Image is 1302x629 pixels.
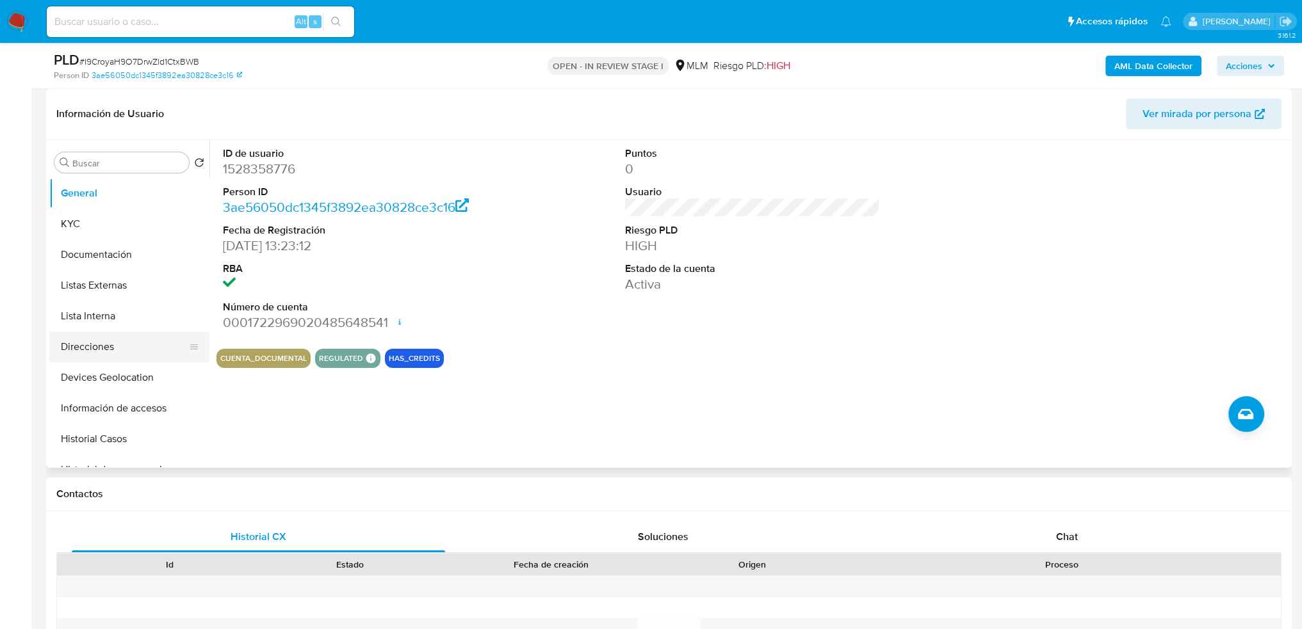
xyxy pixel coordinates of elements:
a: 3ae56050dc1345f3892ea30828ce3c16 [92,70,242,81]
button: Acciones [1217,56,1284,76]
span: Soluciones [637,529,688,544]
a: Salir [1279,15,1292,28]
div: MLM [674,59,708,73]
div: Estado [269,558,432,571]
dd: 0001722969020485648541 [223,314,478,331]
button: Volver al orden por defecto [194,157,204,171]
button: AML Data Collector [1105,56,1201,76]
dt: RBA [223,262,478,276]
input: Buscar [72,157,184,169]
span: s [313,15,317,28]
dd: 1528358776 [223,160,478,178]
button: Lista Interna [49,301,209,331]
b: AML Data Collector [1114,56,1192,76]
button: Buscar [60,157,70,168]
button: Documentación [49,239,209,270]
dd: Activa [625,275,881,293]
b: PLD [54,49,79,70]
dd: [DATE] 13:23:12 [223,237,478,255]
a: Notificaciones [1160,16,1171,27]
button: search-icon [323,13,349,31]
div: Fecha de creación [450,558,653,571]
span: Alt [296,15,306,28]
dd: 0 [625,160,881,178]
dt: Riesgo PLD [625,223,881,237]
h1: Contactos [56,488,1282,500]
dd: HIGH [625,237,881,255]
button: Direcciones [49,331,199,362]
dt: Person ID [223,185,478,199]
span: Historial CX [231,529,286,544]
div: Origen [671,558,833,571]
button: General [49,178,209,209]
button: KYC [49,209,209,239]
input: Buscar usuario o caso... [47,13,354,30]
button: Devices Geolocation [49,362,209,393]
dt: ID de usuario [223,147,478,161]
h1: Información de Usuario [56,107,164,120]
p: OPEN - IN REVIEW STAGE I [548,57,669,75]
button: Historial de conversaciones [49,454,209,485]
dt: Usuario [625,185,881,199]
span: Accesos rápidos [1076,15,1148,28]
button: Historial Casos [49,424,209,454]
button: Información de accesos [49,393,209,424]
span: Ver mirada por persona [1143,99,1251,129]
button: Ver mirada por persona [1126,99,1282,129]
dt: Fecha de Registración [223,223,478,237]
dt: Número de cuenta [223,300,478,314]
p: loui.hernandezrodriguez@mercadolibre.com.mx [1202,15,1274,28]
button: Listas Externas [49,270,209,301]
span: Chat [1056,529,1078,544]
dt: Estado de la cuenta [625,262,881,276]
b: Person ID [54,70,89,81]
span: Acciones [1226,56,1262,76]
a: 3ae56050dc1345f3892ea30828ce3c16 [223,198,469,216]
span: HIGH [767,58,790,73]
div: Id [88,558,251,571]
div: Proceso [851,558,1272,571]
dt: Puntos [625,147,881,161]
span: Riesgo PLD: [713,59,790,73]
span: 3.161.2 [1277,30,1296,40]
span: # I9CroyaH9O7DrwZld1CtxBWB [79,55,199,68]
